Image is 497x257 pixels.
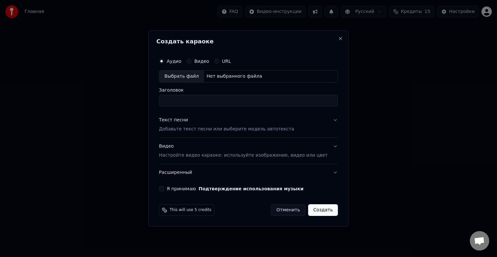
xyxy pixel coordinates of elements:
button: Я принимаю [199,186,304,191]
button: ВидеоНастройте видео караоке: используйте изображение, видео или цвет [159,138,338,164]
p: Добавьте текст песни или выберите модель автотекста [159,126,294,132]
label: Я принимаю [167,186,304,191]
div: Нет выбранного файла [204,73,265,80]
div: Выбрать файл [159,71,204,82]
h2: Создать караоке [156,39,340,44]
button: Отменить [271,204,305,216]
button: Расширенный [159,164,338,181]
p: Настройте видео караоке: используйте изображение, видео или цвет [159,152,327,159]
label: Аудио [167,59,181,63]
button: Текст песниДобавьте текст песни или выберите модель автотекста [159,112,338,138]
label: Заголовок [159,88,338,92]
div: Текст песни [159,117,188,123]
div: Видео [159,143,327,159]
label: Видео [194,59,209,63]
label: URL [222,59,231,63]
span: This will use 5 credits [170,207,211,213]
button: Создать [308,204,338,216]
